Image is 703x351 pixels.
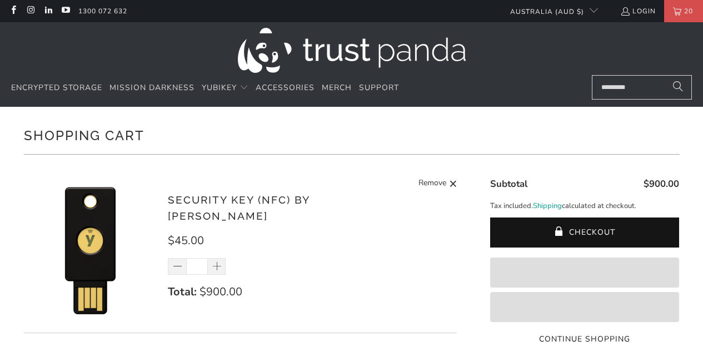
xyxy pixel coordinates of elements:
span: Remove [418,177,446,191]
span: Encrypted Storage [11,82,102,93]
a: 1300 072 632 [78,5,127,17]
span: Accessories [256,82,315,93]
span: $45.00 [168,233,204,248]
p: Tax included. calculated at checkout. [490,200,679,212]
span: Support [359,82,399,93]
a: Trust Panda Australia on Instagram [26,7,35,16]
input: Search... [592,75,692,100]
span: $900.00 [644,177,679,190]
a: Mission Darkness [109,75,195,101]
summary: YubiKey [202,75,248,101]
a: Login [620,5,656,17]
a: Remove [418,177,457,191]
a: Trust Panda Australia on YouTube [61,7,70,16]
a: Encrypted Storage [11,75,102,101]
span: Mission Darkness [109,82,195,93]
strong: Total: [168,284,197,299]
a: Merch [322,75,352,101]
a: Support [359,75,399,101]
span: YubiKey [202,82,237,93]
a: Security Key (NFC) by [PERSON_NAME] [168,194,310,222]
a: Accessories [256,75,315,101]
span: $900.00 [200,284,242,299]
nav: Translation missing: en.navigation.header.main_nav [11,75,399,101]
span: Merch [322,82,352,93]
button: Search [664,75,692,100]
a: Continue Shopping [490,333,679,345]
a: Shipping [533,200,562,212]
a: Trust Panda Australia on Facebook [8,7,18,16]
img: Security Key (NFC) by Yubico [24,182,157,316]
a: Trust Panda Australia on LinkedIn [43,7,53,16]
button: Checkout [490,217,679,248]
img: Trust Panda Australia [238,28,466,73]
span: Subtotal [490,177,527,190]
h1: Shopping Cart [24,123,680,146]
